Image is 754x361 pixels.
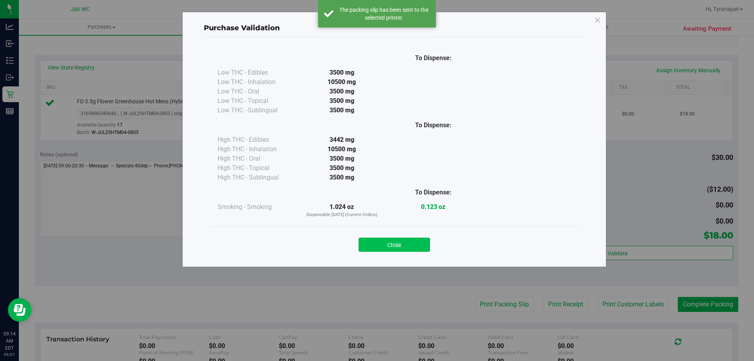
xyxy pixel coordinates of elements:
div: 3500 mg [296,87,388,96]
div: 3500 mg [296,106,388,115]
div: To Dispense: [388,188,479,197]
p: Dispensable [DATE] (Current Orders) [296,212,388,218]
div: High THC - Edibles [218,135,296,145]
div: 10500 mg [296,77,388,87]
div: 1.024 oz [296,202,388,218]
div: 3500 mg [296,68,388,77]
div: High THC - Oral [218,154,296,163]
div: 3500 mg [296,154,388,163]
div: To Dispense: [388,53,479,63]
div: The packing slip has been sent to the selected printer. [338,6,430,22]
iframe: Resource center [8,298,31,322]
div: High THC - Topical [218,163,296,173]
button: Close [359,238,430,252]
div: 10500 mg [296,145,388,154]
div: To Dispense: [388,121,479,130]
div: High THC - Inhalation [218,145,296,154]
div: 3500 mg [296,96,388,106]
div: Smoking - Smoking [218,202,296,212]
strong: 0.123 oz [421,203,445,211]
div: 3442 mg [296,135,388,145]
div: Low THC - Inhalation [218,77,296,87]
div: Low THC - Edibles [218,68,296,77]
div: 3500 mg [296,173,388,182]
div: Low THC - Topical [218,96,296,106]
span: Purchase Validation [204,24,280,32]
div: 3500 mg [296,163,388,173]
div: High THC - Sublingual [218,173,296,182]
div: Low THC - Oral [218,87,296,96]
div: Low THC - Sublingual [218,106,296,115]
